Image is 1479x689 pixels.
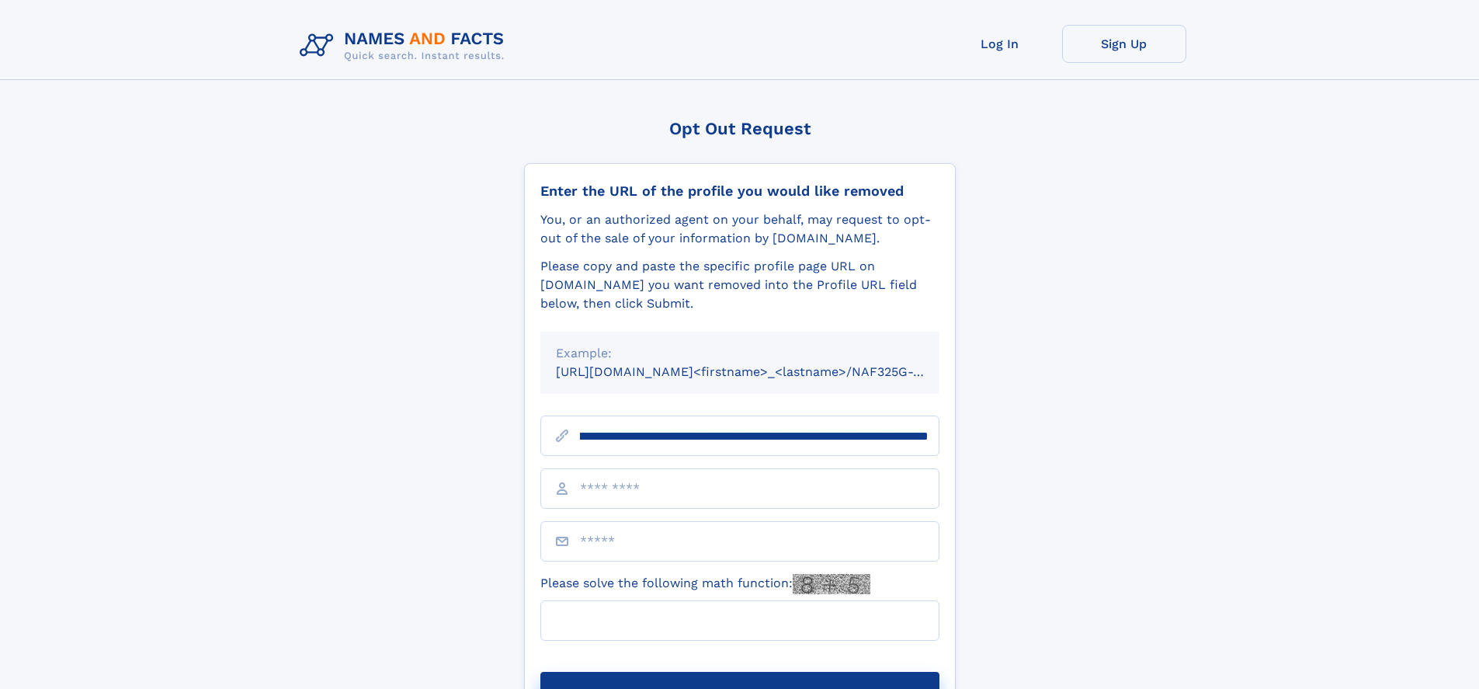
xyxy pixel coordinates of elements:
[556,344,924,363] div: Example:
[540,257,939,313] div: Please copy and paste the specific profile page URL on [DOMAIN_NAME] you want removed into the Pr...
[524,119,956,138] div: Opt Out Request
[293,25,517,67] img: Logo Names and Facts
[938,25,1062,63] a: Log In
[540,211,939,248] div: You, or an authorized agent on your behalf, may request to opt-out of the sale of your informatio...
[556,364,969,379] small: [URL][DOMAIN_NAME]<firstname>_<lastname>/NAF325G-xxxxxxxx
[540,183,939,200] div: Enter the URL of the profile you would like removed
[1062,25,1186,63] a: Sign Up
[540,574,870,594] label: Please solve the following math function:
